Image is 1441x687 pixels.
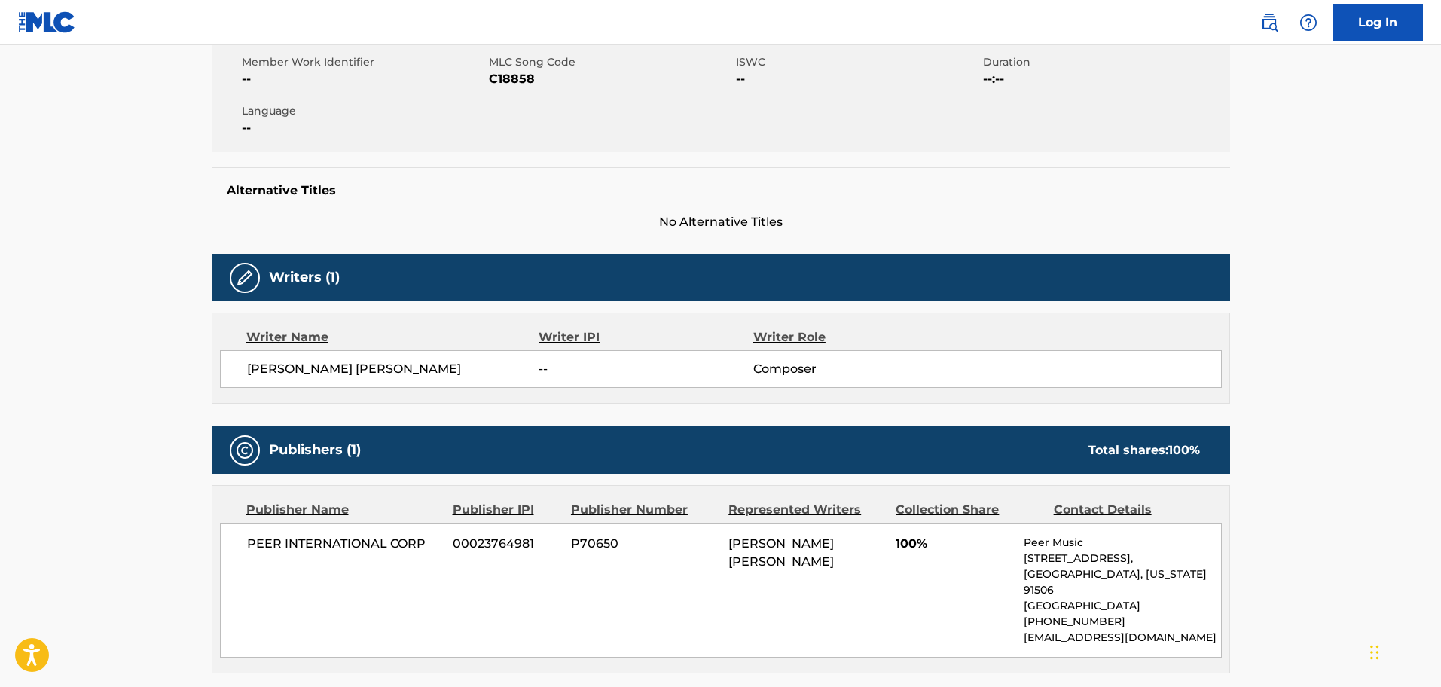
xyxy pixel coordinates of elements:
[1260,14,1278,32] img: search
[1293,8,1323,38] div: Help
[1254,8,1284,38] a: Public Search
[18,11,76,33] img: MLC Logo
[269,269,340,286] h5: Writers (1)
[1024,614,1220,630] p: [PHONE_NUMBER]
[1024,630,1220,646] p: [EMAIL_ADDRESS][DOMAIN_NAME]
[753,360,948,378] span: Composer
[1366,615,1441,687] div: Widget de chat
[1024,535,1220,551] p: Peer Music
[246,501,441,519] div: Publisher Name
[1370,630,1379,675] div: Arrastrar
[736,70,979,88] span: --
[269,441,361,459] h5: Publishers (1)
[1299,14,1317,32] img: help
[453,535,560,553] span: 00023764981
[1024,551,1220,566] p: [STREET_ADDRESS],
[489,70,732,88] span: C18858
[753,328,948,347] div: Writer Role
[1366,615,1441,687] iframe: Chat Widget
[1024,566,1220,598] p: [GEOGRAPHIC_DATA], [US_STATE] 91506
[983,70,1226,88] span: --:--
[1088,441,1200,460] div: Total shares:
[242,119,485,137] span: --
[728,536,834,569] span: [PERSON_NAME] [PERSON_NAME]
[242,103,485,119] span: Language
[1168,443,1200,457] span: 100 %
[539,328,753,347] div: Writer IPI
[539,360,753,378] span: --
[983,54,1226,70] span: Duration
[236,441,254,460] img: Publishers
[242,70,485,88] span: --
[212,213,1230,231] span: No Alternative Titles
[247,360,539,378] span: [PERSON_NAME] [PERSON_NAME]
[453,501,560,519] div: Publisher IPI
[247,535,442,553] span: PEER INTERNATIONAL CORP
[1333,4,1423,41] a: Log In
[736,54,979,70] span: ISWC
[728,501,884,519] div: Represented Writers
[896,501,1042,519] div: Collection Share
[242,54,485,70] span: Member Work Identifier
[1024,598,1220,614] p: [GEOGRAPHIC_DATA]
[246,328,539,347] div: Writer Name
[489,54,732,70] span: MLC Song Code
[236,269,254,287] img: Writers
[1054,501,1200,519] div: Contact Details
[896,535,1012,553] span: 100%
[227,183,1215,198] h5: Alternative Titles
[571,501,717,519] div: Publisher Number
[571,535,717,553] span: P70650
